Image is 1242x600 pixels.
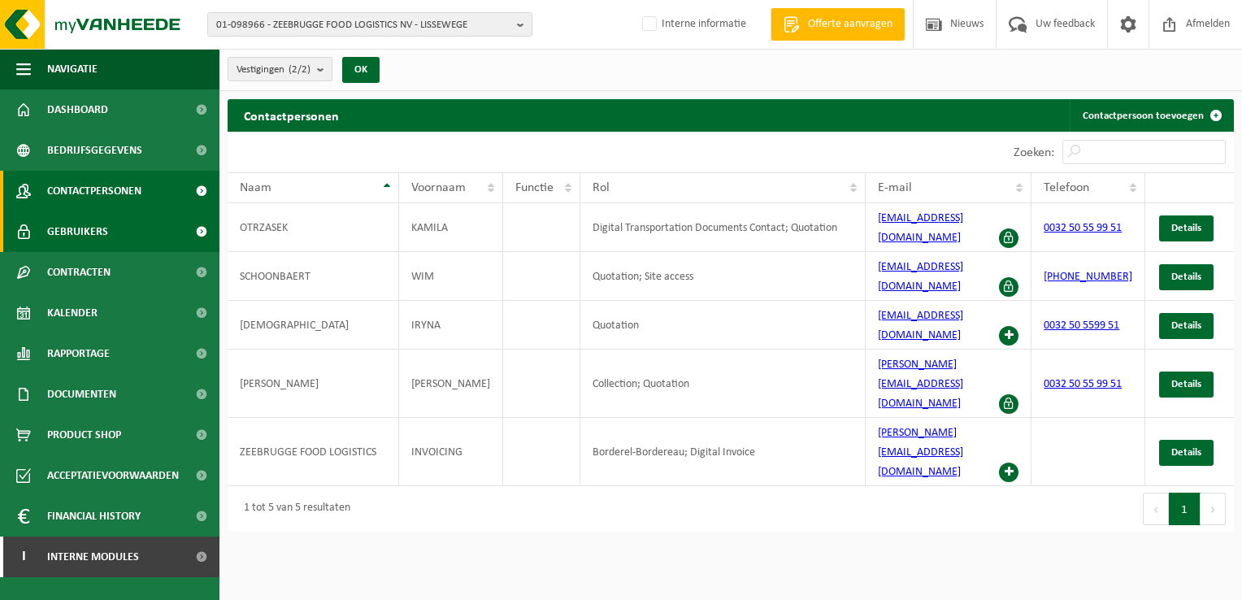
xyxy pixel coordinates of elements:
span: Documenten [47,374,116,415]
td: ZEEBRUGGE FOOD LOGISTICS [228,418,399,486]
count: (2/2) [289,64,310,75]
span: Naam [240,181,271,194]
span: Kalender [47,293,98,333]
span: Functie [515,181,554,194]
span: Contracten [47,252,111,293]
td: Digital Transportation Documents Contact; Quotation [580,203,866,252]
td: SCHOONBAERT [228,252,399,301]
a: [EMAIL_ADDRESS][DOMAIN_NAME] [878,261,963,293]
span: Financial History [47,496,141,537]
button: 01-098966 - ZEEBRUGGE FOOD LOGISTICS NV - LISSEWEGE [207,12,532,37]
label: Zoeken: [1014,146,1054,159]
button: Vestigingen(2/2) [228,57,332,81]
td: Borderel-Bordereau; Digital Invoice [580,418,866,486]
span: E-mail [878,181,912,194]
td: Quotation; Site access [580,252,866,301]
span: Voornaam [411,181,466,194]
span: I [16,537,31,577]
span: Bedrijfsgegevens [47,130,142,171]
label: Interne informatie [639,12,746,37]
a: [EMAIL_ADDRESS][DOMAIN_NAME] [878,310,963,341]
span: Rol [593,181,610,194]
a: 0032 50 55 99 51 [1044,222,1122,234]
span: Dashboard [47,89,108,130]
span: Interne modules [47,537,139,577]
a: 0032 50 5599 51 [1044,320,1119,332]
td: Collection; Quotation [580,350,866,418]
span: Offerte aanvragen [804,16,897,33]
span: Details [1171,223,1201,233]
span: Telefoon [1044,181,1089,194]
a: [PERSON_NAME][EMAIL_ADDRESS][DOMAIN_NAME] [878,359,963,410]
a: Details [1159,440,1214,466]
button: 1 [1169,493,1201,525]
button: Previous [1143,493,1169,525]
button: Next [1201,493,1226,525]
span: Rapportage [47,333,110,374]
a: Details [1159,264,1214,290]
button: OK [342,57,380,83]
td: KAMILA [399,203,503,252]
span: Navigatie [47,49,98,89]
a: Details [1159,313,1214,339]
span: 01-098966 - ZEEBRUGGE FOOD LOGISTICS NV - LISSEWEGE [216,13,510,37]
a: Details [1159,215,1214,241]
a: 0032 50 55 99 51 [1044,378,1122,390]
span: Details [1171,379,1201,389]
span: Contactpersonen [47,171,141,211]
td: [DEMOGRAPHIC_DATA] [228,301,399,350]
td: [PERSON_NAME] [228,350,399,418]
a: Details [1159,372,1214,398]
td: Quotation [580,301,866,350]
td: IRYNA [399,301,503,350]
a: Contactpersoon toevoegen [1070,99,1232,132]
span: Details [1171,272,1201,282]
span: Gebruikers [47,211,108,252]
a: [PERSON_NAME][EMAIL_ADDRESS][DOMAIN_NAME] [878,427,963,478]
a: [EMAIL_ADDRESS][DOMAIN_NAME] [878,212,963,244]
span: Product Shop [47,415,121,455]
a: [PHONE_NUMBER] [1044,271,1132,283]
h2: Contactpersonen [228,99,355,131]
td: [PERSON_NAME] [399,350,503,418]
span: Vestigingen [237,58,310,82]
div: 1 tot 5 van 5 resultaten [236,494,350,524]
td: INVOICING [399,418,503,486]
td: WIM [399,252,503,301]
td: OTRZASEK [228,203,399,252]
span: Acceptatievoorwaarden [47,455,179,496]
span: Details [1171,447,1201,458]
a: Offerte aanvragen [771,8,905,41]
span: Details [1171,320,1201,331]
